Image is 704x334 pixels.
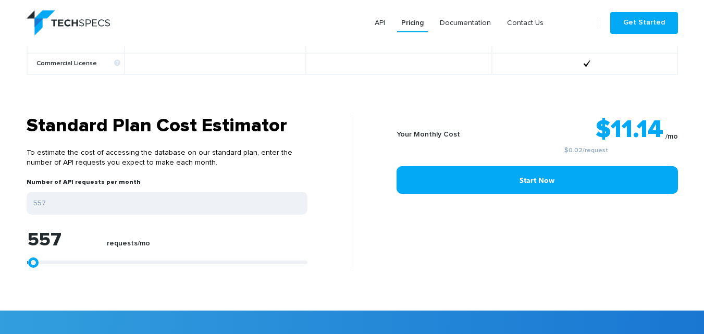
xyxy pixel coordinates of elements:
[36,60,120,68] b: Commercial License
[397,14,428,32] a: Pricing
[370,14,389,32] a: API
[665,133,678,140] sub: /mo
[27,115,307,138] h3: Standard Plan Cost Estimator
[436,14,495,32] a: Documentation
[503,14,548,32] a: Contact Us
[27,178,141,192] label: Number of API requests per month
[564,147,583,154] a: $0.02
[27,192,307,215] input: Enter your expected number of API requests
[397,166,678,194] a: Start Now
[397,131,460,138] b: Your Monthly Cost
[27,138,307,178] p: To estimate the cost of accessing the database on our standard plan, enter the number of API requ...
[596,117,663,142] strong: $11.14
[107,239,150,253] label: requests/mo
[610,12,678,34] a: Get Started
[27,10,110,35] img: logo
[495,147,678,154] small: /request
